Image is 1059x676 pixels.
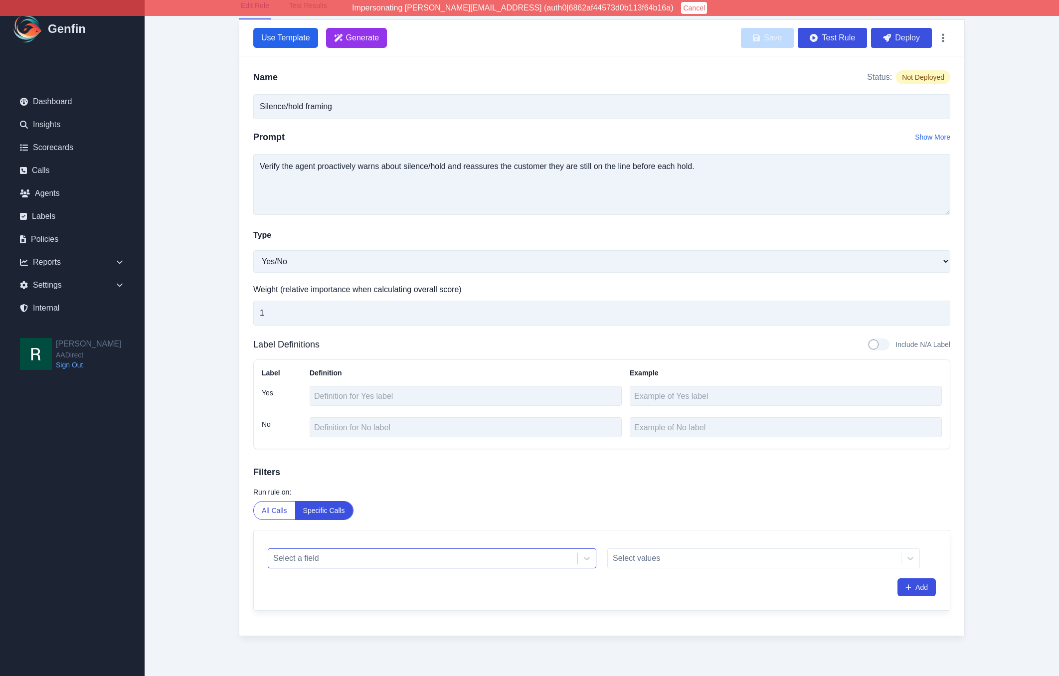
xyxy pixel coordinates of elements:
a: Sign Out [56,360,122,370]
div: Reports [12,252,133,272]
a: Agents [12,183,133,203]
div: No [262,417,302,441]
button: Use Template [253,28,318,48]
span: Not Deployed [896,70,950,84]
a: Insights [12,115,133,135]
div: Label [262,368,302,378]
h3: Filters [253,465,950,479]
button: Generate [326,28,387,48]
label: Weight (relative importance when calculating overall score) [253,284,950,296]
a: Dashboard [12,92,133,112]
button: All Calls [254,502,295,519]
button: Show More [915,132,950,142]
button: Save [741,28,794,48]
span: AADirect [56,350,122,360]
img: Rob Kwok [20,338,52,370]
a: Scorecards [12,138,133,158]
a: Policies [12,229,133,249]
label: Type [253,229,271,241]
span: Generate [346,32,379,44]
textarea: Verify the agent proactively warns about silence/hold and reassures the customer they are still o... [253,154,950,215]
h2: Prompt [253,130,285,144]
button: Deploy [871,28,932,48]
h3: Label Definitions [253,338,320,351]
a: Calls [12,161,133,180]
button: Specific Calls [295,502,353,519]
h2: Name [253,70,278,84]
a: Internal [12,298,133,318]
label: Run rule on: [253,487,950,497]
button: Test Rule [798,28,867,48]
div: Settings [12,275,133,295]
div: Example [630,368,942,378]
input: Write your rule name here [253,94,950,119]
a: Labels [12,206,133,226]
span: Include N/A Label [895,339,950,349]
h1: Genfin [48,21,86,37]
button: Cancel [681,2,707,14]
img: Logo [12,13,44,45]
span: Status: [867,71,892,83]
button: Add [897,578,936,596]
div: Yes [262,386,302,409]
h2: [PERSON_NAME] [56,338,122,350]
div: Definition [310,368,622,378]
